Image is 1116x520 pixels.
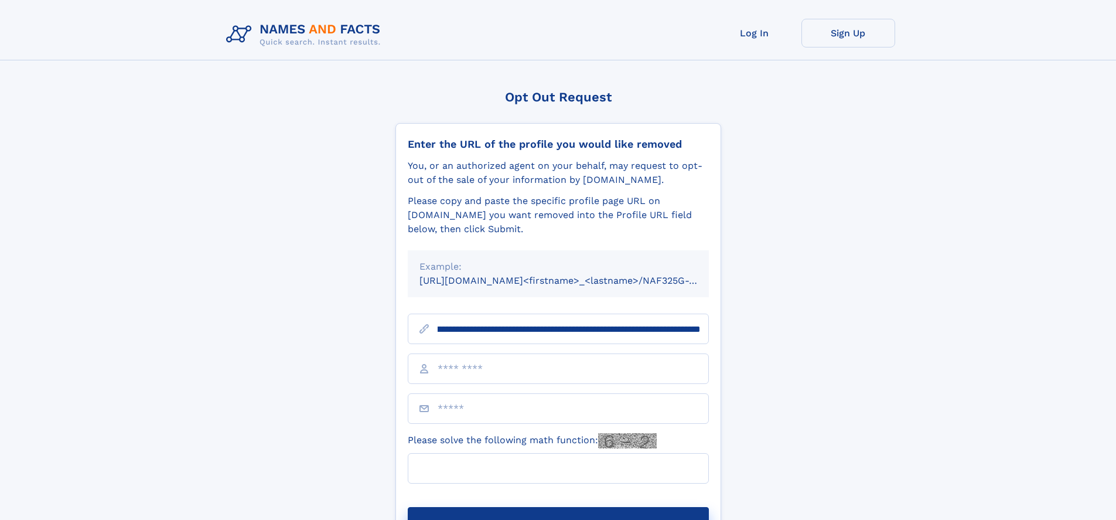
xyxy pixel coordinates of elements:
[221,19,390,50] img: Logo Names and Facts
[408,159,709,187] div: You, or an authorized agent on your behalf, may request to opt-out of the sale of your informatio...
[801,19,895,47] a: Sign Up
[408,433,657,448] label: Please solve the following math function:
[419,260,697,274] div: Example:
[708,19,801,47] a: Log In
[408,138,709,151] div: Enter the URL of the profile you would like removed
[408,194,709,236] div: Please copy and paste the specific profile page URL on [DOMAIN_NAME] you want removed into the Pr...
[419,275,731,286] small: [URL][DOMAIN_NAME]<firstname>_<lastname>/NAF325G-xxxxxxxx
[395,90,721,104] div: Opt Out Request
